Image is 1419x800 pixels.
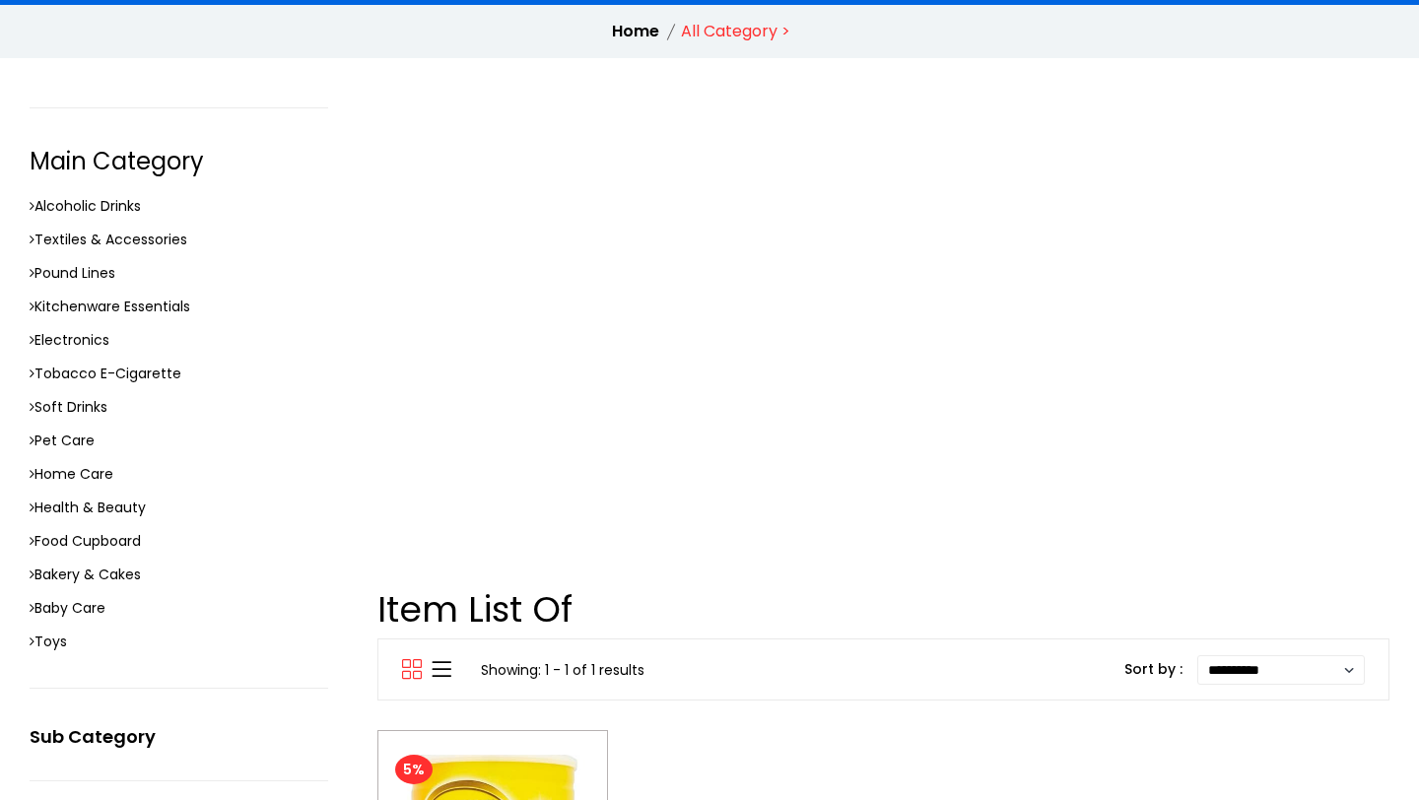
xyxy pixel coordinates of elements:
[395,755,433,784] span: 5%
[30,496,328,519] a: Health & Beauty
[30,529,328,553] a: Food Cupboard
[30,261,328,285] a: Pound Lines
[30,462,328,486] a: Home Care
[30,395,328,419] a: Soft Drinks
[30,228,328,251] a: Textiles & Accessories
[30,429,328,452] a: Pet Care
[377,588,1390,631] h1: Item List Of
[30,362,328,385] a: Tobacco E-Cigarette
[1124,657,1182,681] label: Sort by :
[30,295,328,318] a: Kitchenware Essentials
[30,630,328,653] a: Toys
[30,728,328,746] h4: Sub Category
[30,194,328,218] a: Alcoholic Drinks
[481,658,644,682] p: Showing: 1 - 1 of 1 results
[30,596,328,620] a: Baby Care
[612,20,659,42] a: Home
[377,107,1390,541] img: dropaz-subcategory
[30,148,328,176] h3: Main Category
[681,20,790,43] li: All Category >
[30,563,328,586] a: Bakery & Cakes
[30,328,328,352] a: Electronics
